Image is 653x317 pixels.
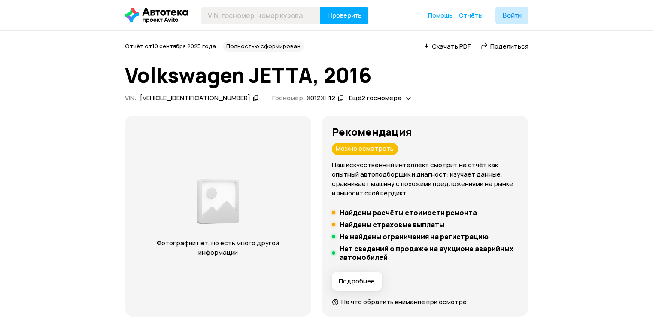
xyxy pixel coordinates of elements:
p: Наш искусственный интеллект смотрит на отчёт как опытный автоподборщик и диагност: изучает данные... [332,160,518,198]
button: Войти [495,7,528,24]
span: Ещё 2 госномера [349,93,401,102]
span: Поделиться [490,42,528,51]
h1: Volkswagen JETTA, 2016 [125,64,528,87]
p: Фотографий нет, но есть много другой информации [142,238,294,257]
span: На что обратить внимание при осмотре [341,297,467,306]
h5: Найдены расчёты стоимости ремонта [340,208,477,217]
span: Подробнее [339,277,375,286]
div: [VEHICLE_IDENTIFICATION_NUMBER] [140,94,250,103]
h5: Нет сведений о продаже на аукционе аварийных автомобилей [340,244,518,262]
div: Полностью сформирован [223,41,304,52]
span: Скачать PDF [432,42,471,51]
span: Войти [502,12,522,19]
img: d89e54fb62fcf1f0.png [195,175,240,228]
h5: Найдены страховые выплаты [340,220,444,229]
span: Отчёты [459,11,483,19]
div: Х012ХН12 [307,94,335,103]
button: Проверить [320,7,368,24]
h3: Рекомендация [332,126,518,138]
span: Проверить [327,12,361,19]
a: Поделиться [481,42,528,51]
a: На что обратить внимание при осмотре [332,297,467,306]
span: Отчёт от 10 сентября 2025 года [125,42,216,50]
span: Госномер: [272,93,305,102]
span: Помощь [428,11,453,19]
a: Отчёты [459,11,483,20]
button: Подробнее [332,272,382,291]
input: VIN, госномер, номер кузова [201,7,321,24]
div: Можно осмотреть [332,143,398,155]
a: Помощь [428,11,453,20]
span: VIN : [125,93,137,102]
a: Скачать PDF [424,42,471,51]
h5: Не найдены ограничения на регистрацию [340,232,489,241]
